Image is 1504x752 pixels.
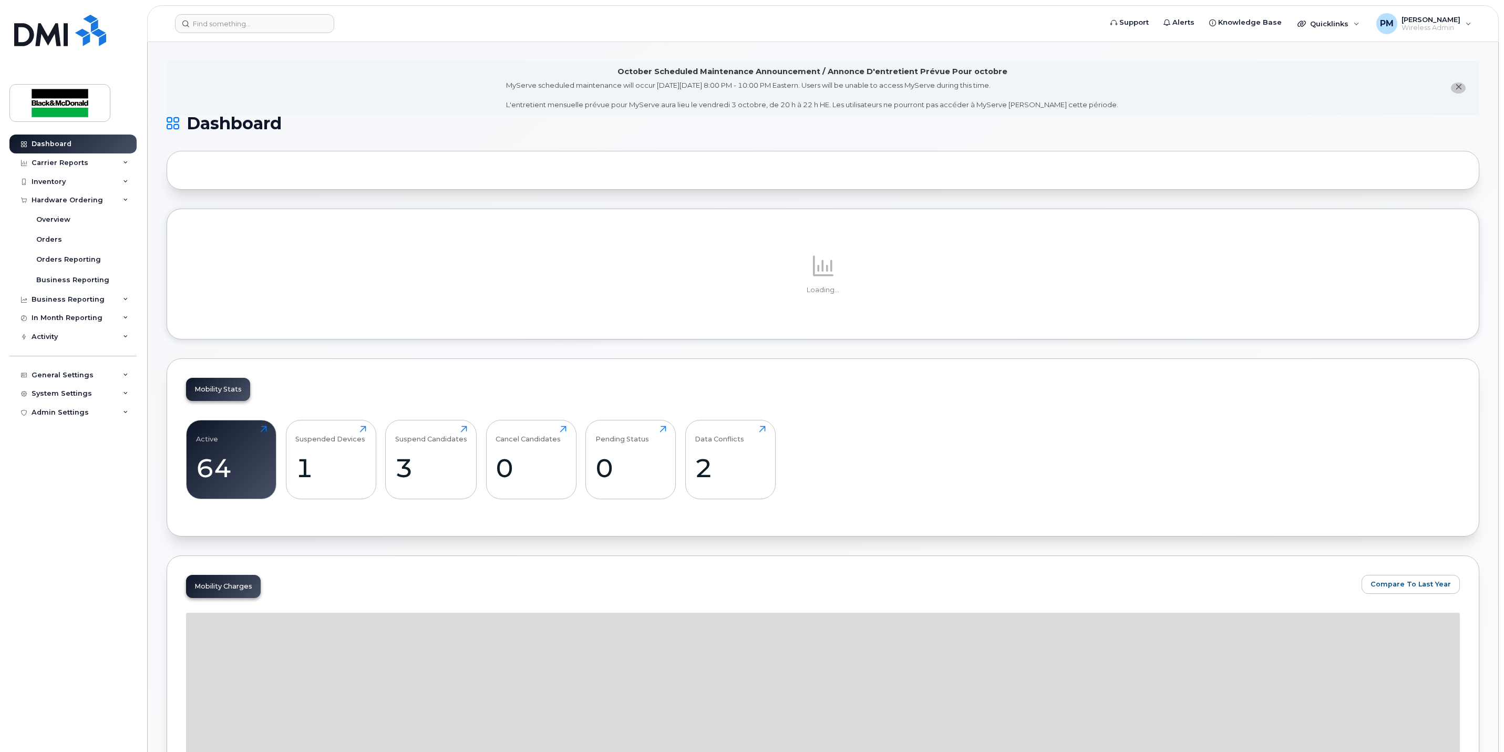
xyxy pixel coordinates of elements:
[695,452,766,483] div: 2
[496,426,561,443] div: Cancel Candidates
[295,426,365,443] div: Suspended Devices
[595,426,666,493] a: Pending Status0
[295,452,366,483] div: 1
[196,426,218,443] div: Active
[395,426,467,493] a: Suspend Candidates3
[496,426,566,493] a: Cancel Candidates0
[1362,575,1460,594] button: Compare To Last Year
[595,426,649,443] div: Pending Status
[695,426,766,493] a: Data Conflicts2
[1371,579,1451,589] span: Compare To Last Year
[496,452,566,483] div: 0
[506,80,1118,110] div: MyServe scheduled maintenance will occur [DATE][DATE] 8:00 PM - 10:00 PM Eastern. Users will be u...
[395,452,467,483] div: 3
[395,426,467,443] div: Suspend Candidates
[595,452,666,483] div: 0
[1451,83,1466,94] button: close notification
[295,426,366,493] a: Suspended Devices1
[617,66,1007,77] div: October Scheduled Maintenance Announcement / Annonce D'entretient Prévue Pour octobre
[196,452,267,483] div: 64
[695,426,744,443] div: Data Conflicts
[186,285,1460,295] p: Loading...
[196,426,267,493] a: Active64
[187,116,282,131] span: Dashboard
